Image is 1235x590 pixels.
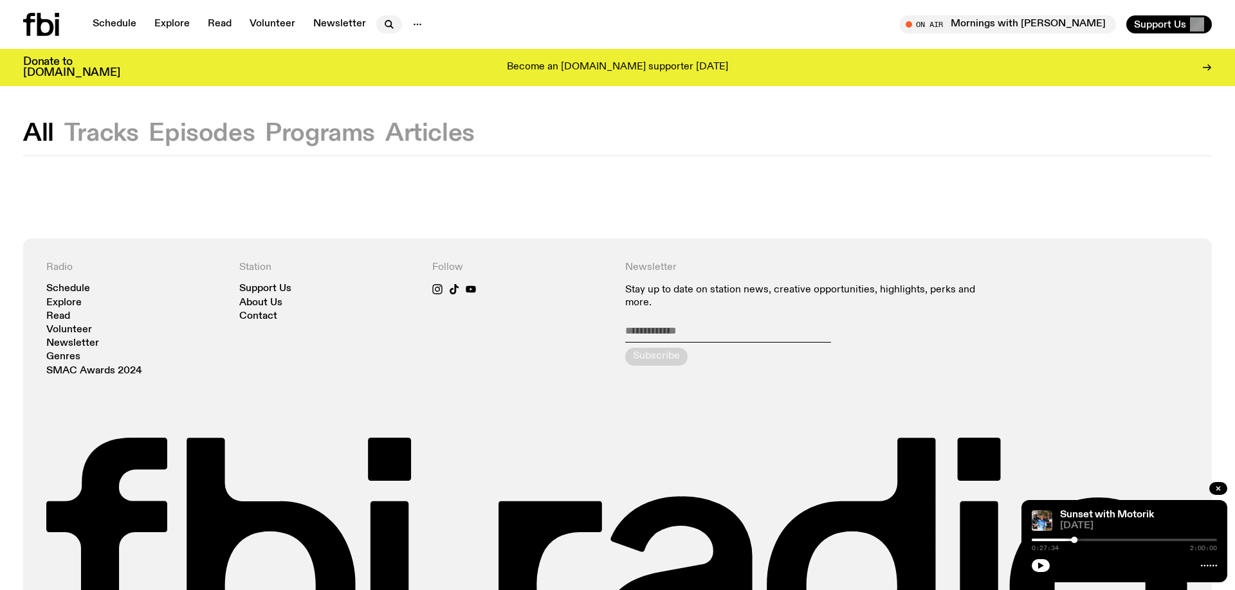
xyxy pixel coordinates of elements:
[64,122,139,145] button: Tracks
[1032,510,1052,531] img: Andrew, Reenie, and Pat stand in a row, smiling at the camera, in dappled light with a vine leafe...
[1134,19,1186,30] span: Support Us
[46,284,90,294] a: Schedule
[46,298,82,308] a: Explore
[1060,521,1217,531] span: [DATE]
[239,312,277,321] a: Contact
[239,298,282,308] a: About Us
[23,122,54,145] button: All
[1032,545,1059,551] span: 0:27:34
[1126,15,1212,33] button: Support Us
[239,284,291,294] a: Support Us
[899,15,1116,33] button: On AirMornings with [PERSON_NAME]
[507,62,728,73] p: Become an [DOMAIN_NAME] supporter [DATE]
[385,122,475,145] button: Articles
[46,366,142,376] a: SMAC Awards 2024
[46,262,224,274] h4: Radio
[625,262,996,274] h4: Newsletter
[1190,545,1217,551] span: 2:00:00
[306,15,374,33] a: Newsletter
[85,15,144,33] a: Schedule
[432,262,610,274] h4: Follow
[149,122,255,145] button: Episodes
[46,352,80,362] a: Genres
[147,15,197,33] a: Explore
[46,312,70,321] a: Read
[1060,510,1154,520] a: Sunset with Motorik
[46,325,92,335] a: Volunteer
[242,15,303,33] a: Volunteer
[239,262,417,274] h4: Station
[23,57,120,78] h3: Donate to [DOMAIN_NAME]
[625,348,688,366] button: Subscribe
[265,122,375,145] button: Programs
[200,15,239,33] a: Read
[46,339,99,348] a: Newsletter
[625,284,996,308] p: Stay up to date on station news, creative opportunities, highlights, perks and more.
